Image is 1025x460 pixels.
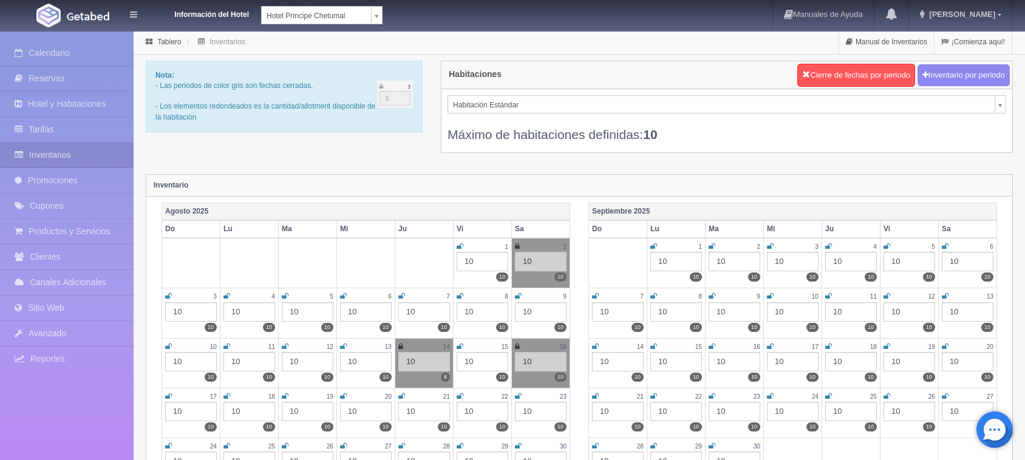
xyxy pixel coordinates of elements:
div: 10 [592,352,644,371]
small: 7 [446,293,450,300]
small: 27 [987,393,993,400]
small: 5 [330,293,333,300]
div: 10 [942,302,993,322]
label: 10 [690,422,702,431]
div: 10 [709,352,760,371]
small: 22 [695,393,702,400]
label: 10 [321,373,333,382]
dt: Información del Hotel [152,6,249,20]
small: 30 [754,443,760,450]
div: 10 [592,402,644,421]
th: Mi [337,220,395,238]
label: 10 [865,323,877,332]
div: 10 [825,252,877,271]
small: 28 [637,443,644,450]
div: 10 [592,302,644,322]
small: 6 [388,293,392,300]
th: Do [589,220,647,238]
small: 17 [812,343,819,350]
div: 10 [825,302,877,322]
label: 10 [806,323,819,332]
small: 2 [563,243,567,250]
div: 10 [709,302,760,322]
span: Hotel Principe Chetumal [267,7,366,25]
small: 4 [271,293,275,300]
small: 4 [873,243,877,250]
label: 10 [438,422,450,431]
small: 26 [327,443,333,450]
div: 10 [398,302,450,322]
div: 10 [457,402,508,421]
label: 10 [923,373,935,382]
div: 10 [282,352,333,371]
div: 10 [340,352,392,371]
div: 10 [515,302,567,322]
label: 10 [690,373,702,382]
a: ¡Comienza aquí! [935,30,1012,54]
label: 10 [690,323,702,332]
label: 10 [496,422,508,431]
h4: Habitaciones [449,70,502,79]
label: 10 [205,323,217,332]
div: 10 [223,402,275,421]
div: - Las periodos de color gris son fechas cerradas. - Los elementos redondeados es la cantidad/allo... [146,61,423,132]
label: 10 [554,422,567,431]
small: 19 [327,393,333,400]
div: 10 [165,352,217,371]
div: 10 [340,302,392,322]
small: 19 [928,343,935,350]
div: 10 [650,252,702,271]
a: Tablero [157,38,181,46]
label: 10 [496,323,508,332]
div: Máximo de habitaciones definidas: [448,113,1006,143]
div: 10 [709,402,760,421]
small: 10 [812,293,819,300]
label: 10 [748,373,760,382]
div: 10 [457,352,508,371]
small: 1 [505,243,508,250]
small: 23 [754,393,760,400]
label: 10 [321,422,333,431]
th: Vi [454,220,512,238]
label: 10 [748,422,760,431]
small: 27 [385,443,392,450]
div: 10 [515,252,567,271]
div: 10 [825,352,877,371]
small: 25 [268,443,275,450]
th: Ma [279,220,337,238]
label: 10 [263,422,275,431]
small: 7 [640,293,644,300]
small: 15 [695,343,702,350]
strong: Inventario [154,181,188,189]
div: 10 [650,402,702,421]
div: 10 [223,302,275,322]
div: 10 [767,302,819,322]
div: 10 [942,352,993,371]
a: Habitación Estándar [448,95,1006,113]
label: 10 [438,323,450,332]
div: 10 [398,352,450,371]
small: 10 [210,343,217,350]
div: 10 [942,402,993,421]
small: 26 [928,393,935,400]
label: 10 [981,373,993,382]
small: 13 [385,343,392,350]
small: 18 [268,393,275,400]
th: Septiembre 2025 [589,203,997,220]
div: 10 [457,302,508,322]
small: 8 [698,293,702,300]
label: 10 [380,373,392,382]
label: 10 [806,272,819,282]
small: 8 [505,293,508,300]
label: 10 [380,323,392,332]
th: Agosto 2025 [162,203,570,220]
div: 10 [282,402,333,421]
label: 8 [441,373,450,382]
div: 10 [767,352,819,371]
th: Ju [395,220,454,238]
small: 20 [385,393,392,400]
div: 10 [515,352,567,371]
div: 10 [942,252,993,271]
label: 10 [554,373,567,382]
label: 10 [205,373,217,382]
